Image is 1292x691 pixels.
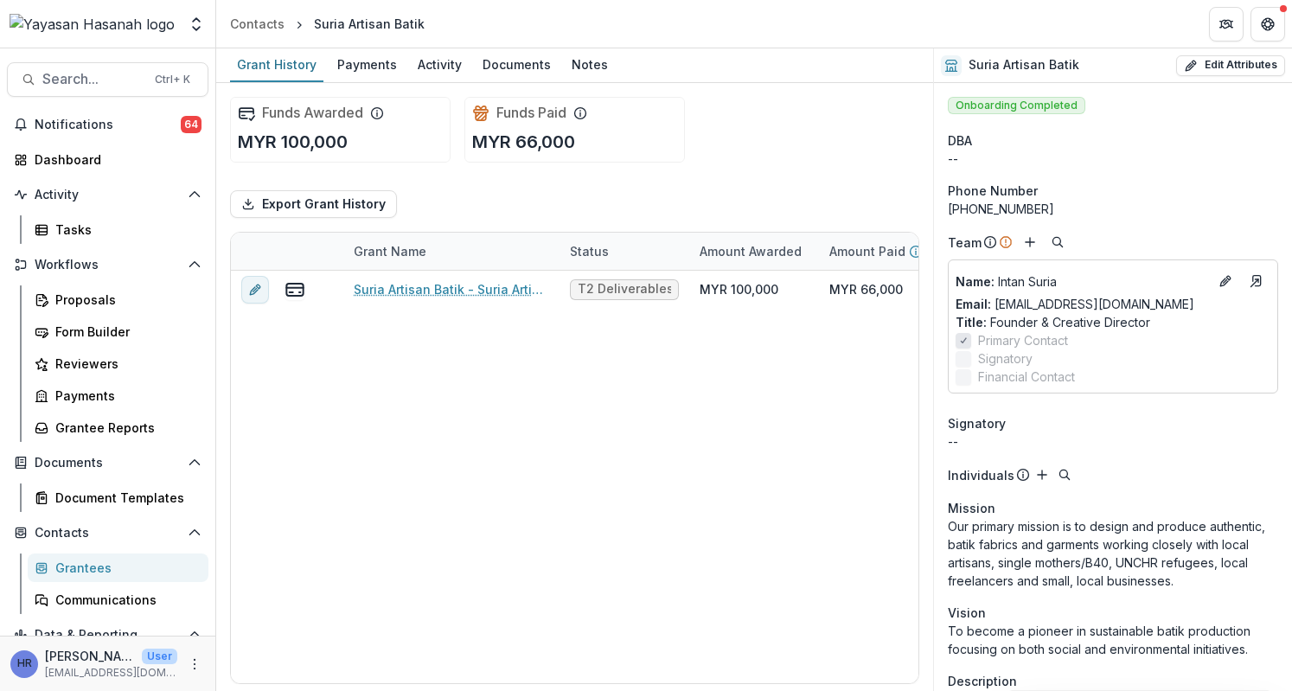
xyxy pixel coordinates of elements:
[343,233,560,270] div: Grant Name
[35,118,181,132] span: Notifications
[948,432,1278,451] div: --
[7,181,208,208] button: Open Activity
[956,315,987,330] span: Title :
[1243,267,1270,295] a: Go to contact
[223,11,432,36] nav: breadcrumb
[948,131,972,150] span: DBA
[948,234,982,252] p: Team
[28,349,208,378] a: Reviewers
[45,647,135,665] p: [PERSON_NAME]
[948,200,1278,218] div: [PHONE_NUMBER]
[560,233,689,270] div: Status
[28,413,208,442] a: Grantee Reports
[55,221,195,239] div: Tasks
[565,48,615,82] a: Notes
[55,559,195,577] div: Grantees
[411,48,469,82] a: Activity
[35,628,181,643] span: Data & Reporting
[689,233,819,270] div: Amount Awarded
[55,489,195,507] div: Document Templates
[45,665,177,681] p: [EMAIL_ADDRESS][DOMAIN_NAME]
[55,291,195,309] div: Proposals
[28,483,208,512] a: Document Templates
[55,419,195,437] div: Grantee Reports
[948,672,1017,690] span: Description
[151,70,194,89] div: Ctrl + K
[35,526,181,541] span: Contacts
[689,242,812,260] div: Amount Awarded
[819,233,949,270] div: Amount Paid
[10,14,175,35] img: Yayasan Hasanah logo
[956,313,1270,331] p: Founder & Creative Director
[55,323,195,341] div: Form Builder
[956,297,991,311] span: Email:
[7,62,208,97] button: Search...
[28,317,208,346] a: Form Builder
[476,52,558,77] div: Documents
[948,150,1278,168] div: --
[565,52,615,77] div: Notes
[1209,7,1244,42] button: Partners
[42,71,144,87] span: Search...
[956,274,995,289] span: Name :
[829,280,903,298] div: MYR 66,000
[1215,271,1236,291] button: Edit
[142,649,177,664] p: User
[1176,55,1285,76] button: Edit Attributes
[1032,464,1052,485] button: Add
[354,280,549,298] a: Suria Artisan Batik - Suria Artisan Batik
[978,331,1068,349] span: Primary Contact
[948,517,1278,590] p: Our primary mission is to design and produce authentic, batik fabrics and garments working closel...
[184,654,205,675] button: More
[956,295,1194,313] a: Email: [EMAIL_ADDRESS][DOMAIN_NAME]
[948,182,1038,200] span: Phone Number
[330,52,404,77] div: Payments
[7,449,208,477] button: Open Documents
[948,97,1085,114] span: Onboarding Completed
[28,215,208,244] a: Tasks
[343,242,437,260] div: Grant Name
[948,622,1278,658] p: To become a pioneer in sustainable batik production focusing on both social and environmental ini...
[7,111,208,138] button: Notifications64
[829,242,905,260] p: Amount Paid
[956,272,1208,291] a: Name: Intan Suria
[411,52,469,77] div: Activity
[55,355,195,373] div: Reviewers
[17,658,32,669] div: Hanis Anissa binti Abd Rafar
[55,387,195,405] div: Payments
[1020,232,1040,253] button: Add
[978,368,1075,386] span: Financial Contact
[7,519,208,547] button: Open Contacts
[1250,7,1285,42] button: Get Help
[223,11,291,36] a: Contacts
[35,258,181,272] span: Workflows
[230,190,397,218] button: Export Grant History
[1047,232,1068,253] button: Search
[55,591,195,609] div: Communications
[35,456,181,470] span: Documents
[28,381,208,410] a: Payments
[1054,464,1075,485] button: Search
[496,105,566,121] h2: Funds Paid
[230,15,285,33] div: Contacts
[578,282,671,297] span: T2 Deliverables Req
[330,48,404,82] a: Payments
[700,280,778,298] div: MYR 100,000
[948,604,986,622] span: Vision
[184,7,208,42] button: Open entity switcher
[7,621,208,649] button: Open Data & Reporting
[476,48,558,82] a: Documents
[948,466,1014,484] p: Individuals
[7,145,208,174] a: Dashboard
[7,251,208,278] button: Open Workflows
[948,414,1006,432] span: Signatory
[35,150,195,169] div: Dashboard
[181,116,201,133] span: 64
[238,129,348,155] p: MYR 100,000
[978,349,1033,368] span: Signatory
[472,129,575,155] p: MYR 66,000
[560,242,619,260] div: Status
